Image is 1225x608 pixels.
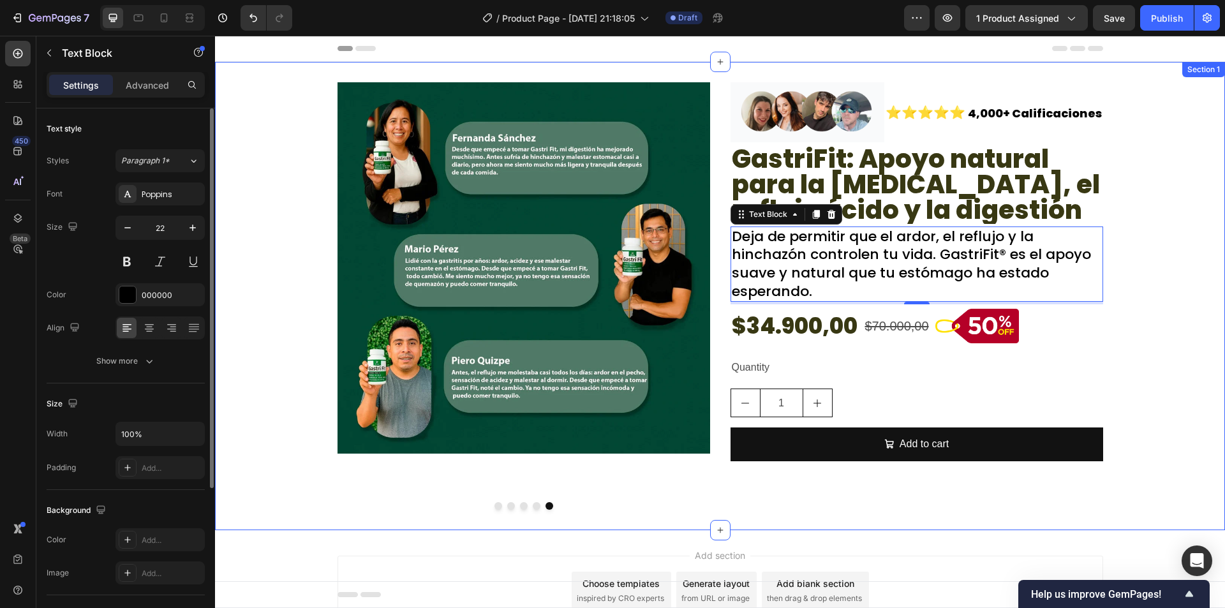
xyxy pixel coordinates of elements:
h2: GastriFit: Apoyo natural para la [MEDICAL_DATA], el reflujo ácido y la digestión [516,109,888,188]
button: Dot [330,466,338,474]
button: increment [588,353,617,381]
p: 7 [84,10,89,26]
div: 450 [12,136,31,146]
div: Undo/Redo [241,5,292,31]
span: 1 product assigned [976,11,1059,25]
div: Poppins [142,189,202,200]
div: 000000 [142,290,202,301]
button: Dot [279,466,287,474]
div: Add... [142,463,202,474]
div: Beta [10,234,31,244]
div: Styles [47,155,69,167]
div: Color [47,534,66,545]
p: Settings [63,78,99,92]
iframe: Design area [215,36,1225,608]
div: Publish [1151,11,1183,25]
button: Save [1093,5,1135,31]
div: Add... [142,535,202,546]
div: Align [47,320,82,337]
div: Add to cart [685,399,734,418]
div: Size [47,219,80,236]
span: / [496,11,500,25]
p: Text Block [62,45,170,61]
div: Rich Text Editor. Editing area: main [516,191,888,266]
div: Text style [47,123,82,135]
div: Color [47,289,66,300]
span: Add section [475,513,535,526]
input: Auto [116,422,204,445]
div: Quantity [516,322,888,343]
div: Background [47,502,108,519]
button: Show survey - Help us improve GemPages! [1031,586,1197,602]
div: Section 1 [970,28,1007,40]
span: Paragraph 1* [121,155,170,167]
p: 4,000+ Calificaciones [753,68,887,88]
span: Product Page - [DATE] 21:18:05 [502,11,635,25]
button: decrement [516,353,545,381]
div: $70.000,00 [649,278,715,303]
div: Text Block [531,173,575,184]
div: Width [47,428,68,440]
div: Add blank section [561,541,639,554]
button: Paragraph 1* [115,149,205,172]
img: gempages_571795456183501976-f8b44e27-a30b-4908-9d96-68d5bddea8fe.webp [720,269,804,311]
button: 1 product assigned [965,5,1088,31]
button: Publish [1140,5,1194,31]
button: 7 [5,5,95,31]
div: Padding [47,462,76,473]
input: quantity [545,353,588,381]
div: Add... [142,568,202,579]
button: Show more [47,350,205,373]
span: Help us improve GemPages! [1031,588,1182,600]
button: Dot [292,466,300,474]
p: ⭐⭐⭐⭐⭐ [671,65,750,88]
div: $34.900,00 [516,269,644,311]
span: Save [1104,13,1125,24]
button: Dot [305,466,313,474]
div: Show more [96,355,156,367]
p: Deja de permitir que el ardor, el reflujo y la hinchazón controlen tu vida. GastriFit® es el apoy... [517,192,887,265]
button: Dot [318,466,325,474]
p: Advanced [126,78,169,92]
div: Font [47,188,63,200]
div: Generate layout [468,541,535,554]
div: Size [47,396,80,413]
div: Image [47,567,69,579]
img: gempages_571795456183501976-526d4166-eeab-47a0-89e4-8971f53b212d.png [516,47,669,107]
button: Add to cart [516,392,888,426]
span: Draft [678,12,697,24]
div: Choose templates [367,541,445,554]
div: Open Intercom Messenger [1182,545,1212,576]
